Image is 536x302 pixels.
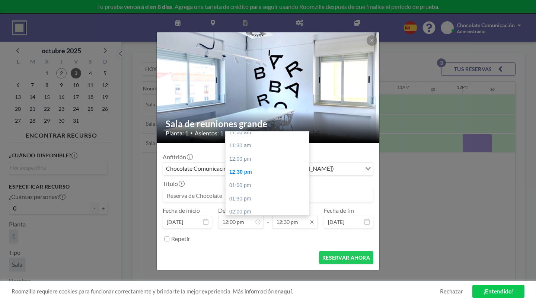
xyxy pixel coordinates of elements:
div: 11:00 am [226,126,309,139]
h2: Sala de reuniones grande [166,118,371,129]
div: 11:30 am [226,139,309,152]
label: Fecha de fin [324,207,354,214]
span: Planta: 1 [166,129,188,137]
span: Asientos: 1 [195,129,223,137]
div: 01:30 pm [226,192,309,206]
span: • [190,130,193,136]
input: Search for option [336,164,361,174]
button: RESERVAR AHORA [319,251,373,264]
span: Chocolate Comunicación ([EMAIL_ADDRESS][DOMAIN_NAME]) [165,164,335,174]
div: 12:00 pm [226,152,309,166]
div: 01:00 pm [226,179,309,192]
label: Título [163,180,184,187]
label: Repetir [171,235,190,242]
div: 12:30 pm [226,166,309,179]
label: Desde [218,207,234,214]
span: - [267,209,269,226]
img: 537.jpg [157,4,380,171]
a: Rechazar [440,288,463,295]
input: Reserva de Chocolate [163,189,373,202]
a: aquí. [281,288,293,295]
div: Search for option [163,163,373,175]
a: ¡Entendido! [472,285,524,298]
label: Anfitrión [163,153,192,161]
div: 02:00 pm [226,205,309,219]
label: Fecha de inicio [163,207,200,214]
span: Roomzilla requiere cookies para funcionar correctamente y brindarte la mejor experiencia. Más inf... [12,288,440,295]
